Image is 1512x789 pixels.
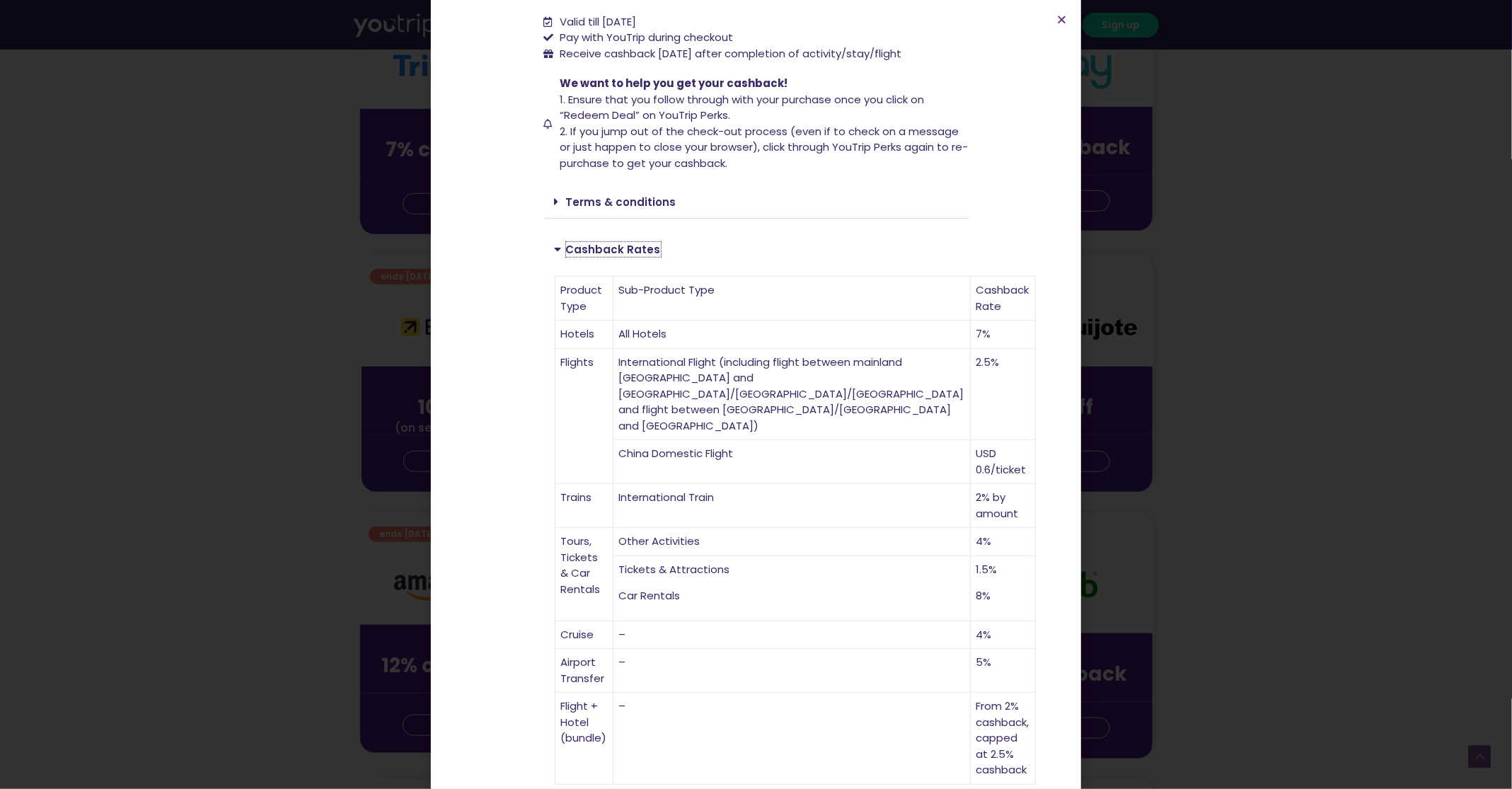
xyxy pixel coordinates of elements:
div: Terms & conditions [544,185,969,219]
td: International Flight (including flight between mainland [GEOGRAPHIC_DATA] and [GEOGRAPHIC_DATA]/[... [613,349,971,441]
td: – [613,649,971,693]
td: – [613,621,971,650]
td: Product Type [555,277,613,321]
td: 4% [971,528,1036,556]
span: Car Rentals [619,588,681,603]
span: 2. If you jump out of the check-out process (even if to check on a message or just happen to clos... [560,124,968,171]
a: Terms & conditions [566,195,676,209]
span: Valid till [DATE] [560,14,636,29]
td: From 2% cashback, capped at 2.5% cashback [971,693,1036,785]
div: Cashback Rates [544,233,969,265]
td: Hotels [555,321,613,349]
span: We want to help you get your cashback! [560,76,787,91]
td: 2.5% [971,349,1036,441]
span: Receive cashback [DATE] after completion of activity/stay/flight [560,46,901,61]
td: Other Activities [613,528,971,556]
td: 5% [971,649,1036,693]
td: All Hotels [613,321,971,349]
a: Close [1056,14,1067,25]
td: Trains [555,484,613,528]
span: 8% [976,588,991,603]
td: 2% by amount [971,484,1036,528]
td: Cashback Rate [971,277,1036,321]
p: Tickets & Attractions [619,562,964,578]
td: Airport Transfer [555,649,613,693]
p: 1.5% [976,562,1029,578]
td: Tours, Tickets & Car Rentals [555,528,613,621]
span: Pay with YouTrip during checkout [556,30,733,46]
td: China Domestic Flight [613,440,971,484]
td: Flights [555,349,613,485]
td: Sub-Product Type [613,277,971,321]
span: 1. Ensure that you follow through with your purchase once you click on “Redeem Deal” on YouTrip P... [560,92,924,123]
td: Flight + Hotel (bundle) [555,693,613,785]
td: USD 0.6/ticket [971,440,1036,484]
td: 7% [971,321,1036,349]
td: Cruise [555,621,613,650]
a: Cashback Rates [566,242,661,257]
td: – [613,693,971,785]
td: 4% [971,621,1036,650]
td: International Train [613,484,971,528]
